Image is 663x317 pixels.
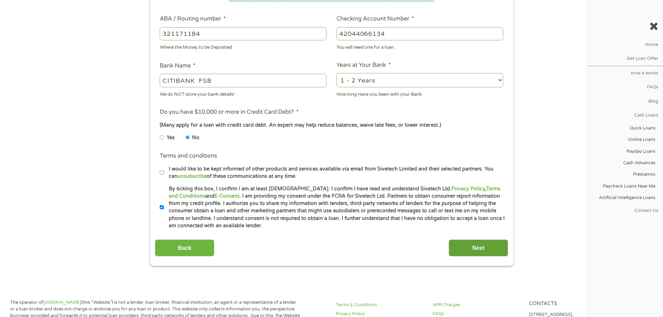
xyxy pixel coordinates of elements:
[160,42,326,51] div: Where the Money to be Deposited
[192,134,199,142] label: No
[160,62,196,70] label: Bank Name
[588,157,660,169] a: Cash Advances
[588,204,663,217] a: Contact Us
[214,193,239,199] a: E-Consent
[588,80,663,94] a: FAQs
[160,121,503,129] div: (Many apply for a loan with credit card debt. An expert may help reduce balances, waive late fees...
[588,169,660,180] a: Préstamos
[160,27,326,40] input: 263177916
[529,301,617,307] h4: Contacts
[588,109,663,122] a: Cash Loans
[588,38,663,51] a: Home
[160,109,299,116] label: Do you have $10,000 or more in Credit Card Debt?
[43,300,81,305] a: [DOMAIN_NAME]
[155,239,214,256] input: Back
[167,134,175,142] label: Yes
[337,27,503,40] input: 345634636
[588,134,660,145] a: Online Loans
[337,62,391,69] label: Years at Your Bank
[164,165,505,180] label: I would like to be kept informed of other products and services available via email from Sivetech...
[177,173,207,179] a: unsubscribe
[337,88,503,98] div: How long Have you been with your Bank
[451,186,485,192] a: Privacy Policy
[160,15,226,23] label: ABA / Routing number
[588,66,663,80] a: How it works
[169,186,500,199] a: Terms and Conditions
[164,185,505,230] label: By ticking this box, I confirm I am at least [DEMOGRAPHIC_DATA]. I confirm I have read and unders...
[449,239,508,256] input: Next
[160,152,217,160] label: Terms and conditions
[337,42,503,51] div: You will need one for a loan.
[160,88,326,98] div: We do NOT store your bank details!
[337,15,414,23] label: Checking Account Number
[588,52,663,66] a: Get Loan Offer
[588,122,660,134] a: Quick Loans
[588,94,663,108] a: Blog
[588,180,660,192] a: Paycheck Loans Near Me
[588,146,660,157] a: Payday Loans
[433,302,521,308] a: APR Charges
[588,192,660,204] a: Artificial Intelligence Loans
[336,302,424,308] a: Terms & Conditions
